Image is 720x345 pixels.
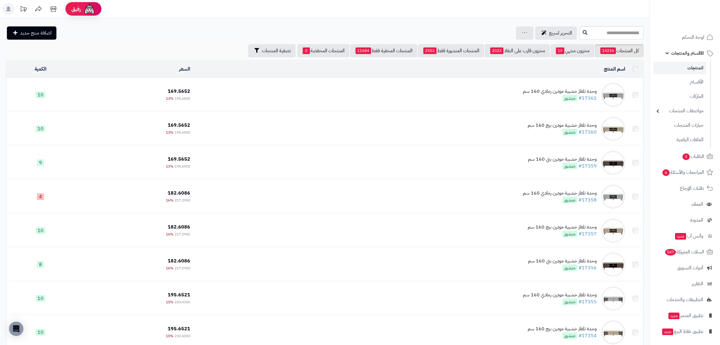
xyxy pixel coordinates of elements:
[168,257,190,265] span: 182.6086
[550,44,594,57] a: مخزون منتهي15
[36,126,45,132] span: 10
[34,65,46,73] a: الكمية
[528,325,597,332] div: وحدة تلفاز خشبية مودرن بيج 160 سم
[168,88,190,95] span: 169.5652
[653,62,706,74] a: المنتجات
[168,325,190,332] span: 195.6521
[601,286,625,310] img: وحدة تلفاز خشبية مودرن رمادي 160 سم
[350,44,417,57] a: المنتجات المخفية فقط11684
[682,153,690,160] span: 3
[653,30,716,44] a: لوحة التحكم
[578,298,597,305] a: #17355
[166,198,173,203] span: 16%
[9,322,23,336] div: Open Intercom Messenger
[692,280,703,288] span: التقارير
[653,181,716,195] a: طلبات الإرجاع
[662,328,673,335] span: جديد
[578,332,597,339] a: #17354
[168,122,190,129] span: 169.5652
[485,44,550,57] a: مخزون قارب على النفاذ2023
[523,292,597,298] div: وحدة تلفاز خشبية مودرن رمادي 160 سم
[691,200,703,208] span: العملاء
[601,83,625,107] img: وحدة تلفاز خشبية مودرن رمادي 160 سم
[690,216,703,224] span: المدونة
[303,47,310,54] span: 0
[36,329,45,336] span: 10
[653,292,716,307] a: التطبيقات والخدمات
[578,230,597,238] a: #17357
[297,44,349,57] a: المنتجات المخفضة0
[604,65,625,73] a: اسم المنتج
[528,122,597,129] div: وحدة تلفاز خشبية مودرن بيج 160 سم
[578,264,597,271] a: #17356
[601,185,625,209] img: وحدة تلفاز خشبية مودرن رمادي 160 سم
[653,213,716,227] a: المدونة
[166,265,173,271] span: 16%
[166,164,173,169] span: 13%
[562,265,577,271] span: منشور
[562,197,577,203] span: منشور
[601,219,625,243] img: وحدة تلفاز خشبية مودرن بيج 160 سم
[168,156,190,163] span: 169.5652
[682,33,704,41] span: لوحة التحكم
[549,29,572,37] span: التحرير لسريع
[562,95,577,101] span: منشور
[653,133,706,146] a: الملفات الرقمية
[601,253,625,277] img: وحدة تلفاز خشبية مودرن بني 160 سم
[179,65,190,73] a: السعر
[653,324,716,339] a: تطبيق نقاط البيعجديد
[664,249,676,256] span: 547
[578,162,597,170] a: #17359
[7,26,56,40] a: اضافة منتج جديد
[668,311,703,320] span: تطبيق المتجر
[653,149,716,164] a: الطلبات3
[175,130,190,135] span: 195.6500
[653,119,706,132] a: خيارات المنتجات
[36,227,45,234] span: 10
[37,193,44,200] span: 4
[674,232,703,240] span: وآتس آب
[166,299,173,305] span: 15%
[418,44,484,57] a: المنتجات المنشورة فقط2552
[653,76,706,89] a: الأقسام
[662,169,670,176] span: 6
[562,129,577,135] span: منشور
[175,164,190,169] span: 195.6500
[20,29,52,37] span: اضافة منتج جديد
[578,196,597,204] a: #17358
[677,264,703,272] span: أدوات التسويق
[662,168,704,177] span: المراجعات والأسئلة
[423,47,436,54] span: 2552
[556,47,564,54] span: 15
[248,44,295,57] button: تصفية المنتجات
[601,151,625,175] img: وحدة تلفاز خشبية مودرن بني 160 سم
[71,5,81,13] span: رفيق
[535,26,577,40] a: التحرير لسريع
[175,299,190,305] span: 230.4300
[578,95,597,102] a: #17361
[175,96,190,101] span: 195.6500
[168,189,190,197] span: 182.6086
[166,96,173,101] span: 13%
[562,231,577,237] span: منشور
[661,327,703,336] span: تطبيق نقاط البيع
[653,197,716,211] a: العملاء
[175,198,190,203] span: 217.3900
[653,90,706,103] a: الماركات
[664,248,704,256] span: السلات المتروكة
[175,265,190,271] span: 217.3900
[578,129,597,136] a: #17360
[168,291,190,298] span: 195.6521
[680,184,704,192] span: طلبات الإرجاع
[679,8,714,21] img: logo-2.png
[36,295,45,302] span: 10
[562,163,577,169] span: منشور
[653,277,716,291] a: التقارير
[175,333,190,339] span: 230.4300
[37,261,44,268] span: 8
[36,92,45,98] span: 10
[262,47,291,54] span: تصفية المنتجات
[166,232,173,237] span: 16%
[653,261,716,275] a: أدوات التسويق
[528,156,597,163] div: وحدة تلفاز خشبية مودرن بني 160 سم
